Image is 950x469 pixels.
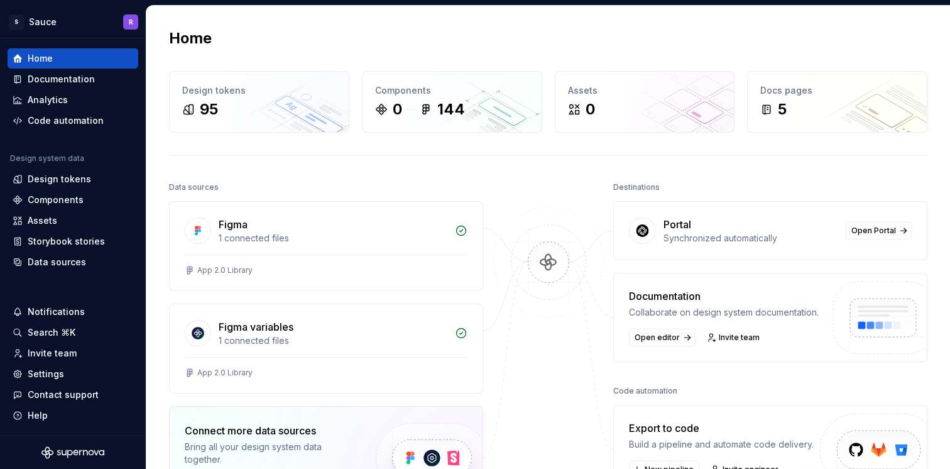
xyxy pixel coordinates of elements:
[8,48,138,69] a: Home
[8,69,138,89] a: Documentation
[613,179,660,196] div: Destinations
[8,406,138,426] button: Help
[28,73,95,86] div: Documentation
[8,211,138,231] a: Assets
[169,28,212,48] h2: Home
[8,169,138,189] a: Design tokens
[851,226,896,236] span: Open Portal
[28,94,68,106] div: Analytics
[28,235,105,248] div: Storybook stories
[28,326,75,339] div: Search ⌘K
[635,333,680,343] span: Open editor
[28,194,84,206] div: Components
[629,421,814,436] div: Export to code
[719,333,760,343] span: Invite team
[629,438,814,451] div: Build a pipeline and automate code delivery.
[8,252,138,272] a: Data sources
[28,173,91,185] div: Design tokens
[8,323,138,343] button: Search ⌘K
[846,222,912,240] a: Open Portal
[586,99,595,119] div: 0
[568,84,722,97] div: Assets
[185,423,354,438] div: Connect more data sources
[197,265,253,275] div: App 2.0 Library
[219,217,248,232] div: Figma
[375,84,529,97] div: Components
[169,71,349,133] a: Design tokens95
[41,446,104,459] svg: Supernova Logo
[29,16,57,28] div: Sauce
[169,179,219,196] div: Data sources
[185,441,354,466] div: Bring all your design system data together.
[28,347,77,360] div: Invite team
[182,84,336,97] div: Design tokens
[760,84,914,97] div: Docs pages
[663,217,691,232] div: Portal
[8,385,138,405] button: Contact support
[8,190,138,210] a: Components
[437,99,465,119] div: 144
[8,111,138,131] a: Code automation
[28,306,85,318] div: Notifications
[393,99,402,119] div: 0
[9,14,24,30] div: S
[362,71,542,133] a: Components0144
[169,201,483,291] a: Figma1 connected filesApp 2.0 Library
[3,8,143,35] button: SSauceR
[219,319,293,334] div: Figma variables
[219,232,447,245] div: 1 connected files
[629,289,819,304] div: Documentation
[28,256,86,268] div: Data sources
[703,329,765,346] a: Invite team
[129,17,133,27] div: R
[629,329,696,346] a: Open editor
[28,368,64,380] div: Settings
[8,343,138,363] a: Invite team
[8,90,138,110] a: Analytics
[613,382,677,400] div: Code automation
[8,364,138,384] a: Settings
[8,231,138,251] a: Storybook stories
[10,153,84,163] div: Design system data
[8,302,138,322] button: Notifications
[778,99,787,119] div: 5
[663,232,838,245] div: Synchronized automatically
[200,99,218,119] div: 95
[28,52,53,65] div: Home
[197,368,253,378] div: App 2.0 Library
[747,71,927,133] a: Docs pages5
[629,306,819,319] div: Collaborate on design system documentation.
[28,389,99,401] div: Contact support
[28,114,104,127] div: Code automation
[169,304,483,394] a: Figma variables1 connected filesApp 2.0 Library
[555,71,735,133] a: Assets0
[28,409,48,422] div: Help
[219,334,447,347] div: 1 connected files
[28,214,57,227] div: Assets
